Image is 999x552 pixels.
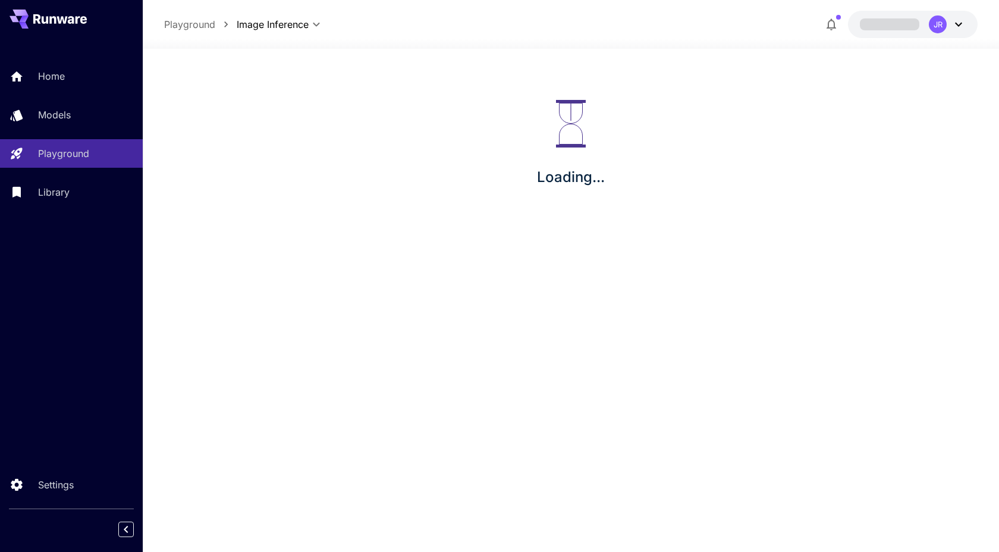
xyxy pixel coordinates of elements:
[118,522,134,537] button: Collapse sidebar
[164,17,237,32] nav: breadcrumb
[848,11,978,38] button: JR
[38,146,89,161] p: Playground
[537,167,605,188] p: Loading...
[237,17,309,32] span: Image Inference
[38,185,70,199] p: Library
[38,108,71,122] p: Models
[164,17,215,32] a: Playground
[38,478,74,492] p: Settings
[127,519,143,540] div: Collapse sidebar
[929,15,947,33] div: JR
[38,69,65,83] p: Home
